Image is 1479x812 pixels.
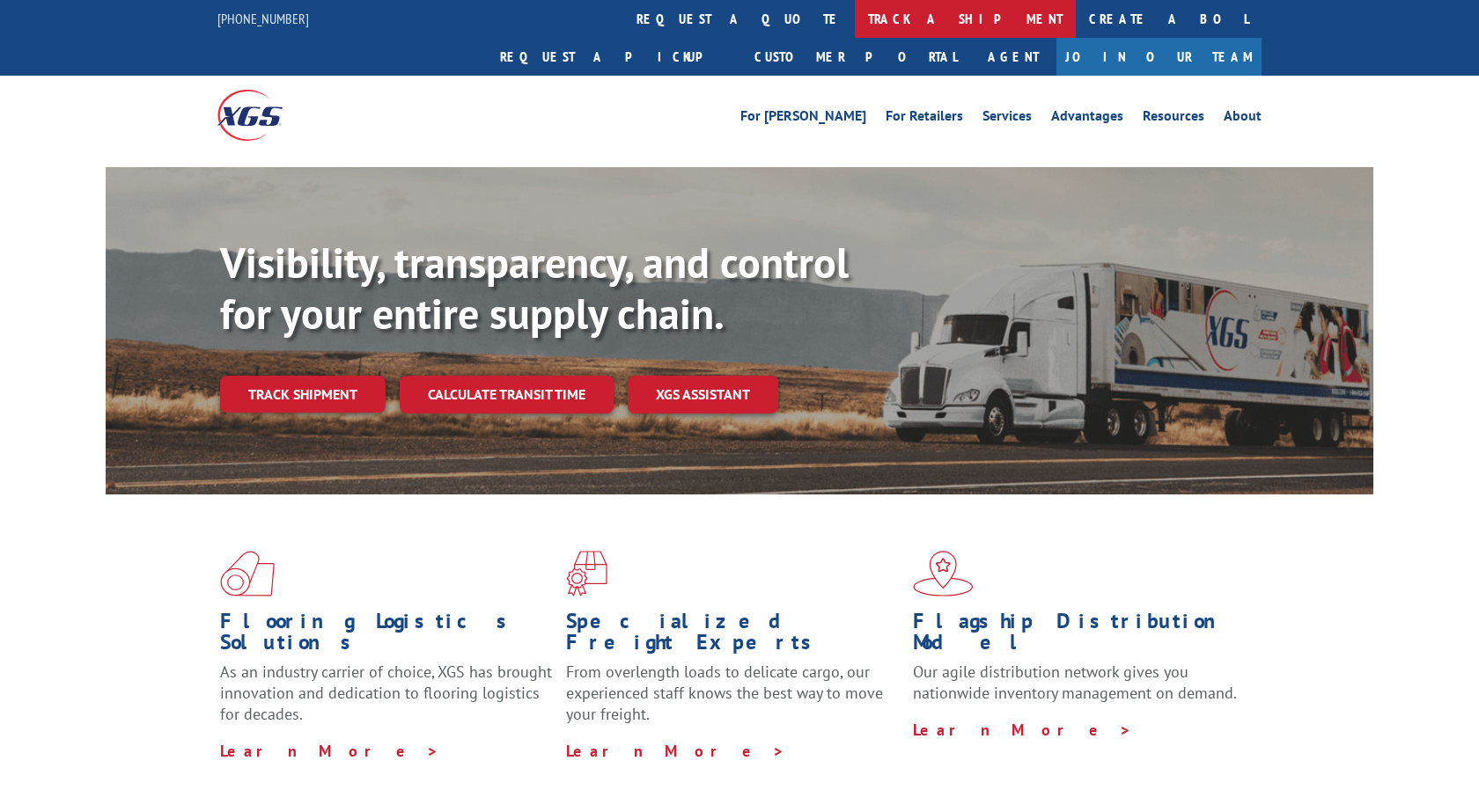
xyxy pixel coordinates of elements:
[1051,109,1123,128] a: Advantages
[220,551,275,596] img: xgs-icon-total-supply-chain-intelligence-red
[566,662,899,740] p: From overlength loads to delicate cargo, our experienced staff knows the best way to move your fr...
[886,109,963,128] a: For Retailers
[1056,38,1262,76] a: Join Our Team
[217,10,309,27] a: [PHONE_NUMBER]
[1143,109,1204,128] a: Resources
[740,109,866,128] a: For [PERSON_NAME]
[566,611,899,662] h1: Specialized Freight Experts
[1224,109,1262,128] a: About
[220,662,552,724] span: As an industry carrier of choice, XGS has brought innovation and dedication to flooring logistics...
[982,109,1032,128] a: Services
[913,720,1132,740] a: Learn More >
[400,376,614,413] a: Calculate transit time
[913,611,1246,662] h1: Flagship Distribution Model
[220,611,553,662] h1: Flooring Logistics Solutions
[913,662,1237,703] span: Our agile distribution network gives you nationwide inventory management on demand.
[487,38,741,76] a: Request a pickup
[566,741,785,761] a: Learn More >
[741,38,970,76] a: Customer Portal
[566,551,607,596] img: xgs-icon-focused-on-flooring-red
[628,376,778,413] a: XGS ASSISTANT
[220,741,439,761] a: Learn More >
[220,235,849,340] b: Visibility, transparency, and control for your entire supply chain.
[220,376,386,413] a: Track shipment
[913,551,974,596] img: xgs-icon-flagship-distribution-model-red
[970,38,1056,76] a: Agent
